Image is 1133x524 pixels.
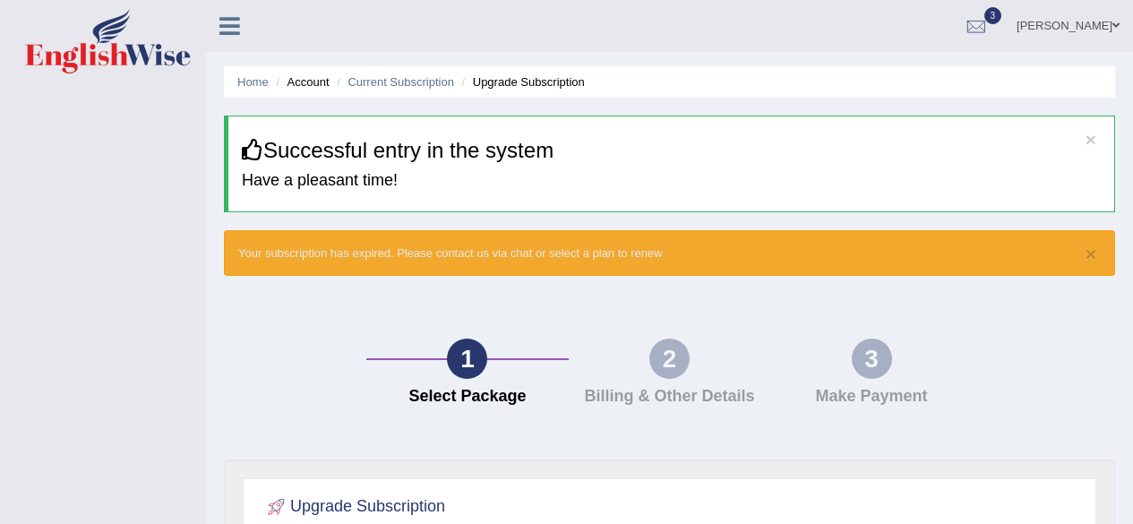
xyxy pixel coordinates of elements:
[852,339,892,379] div: 3
[649,339,690,379] div: 2
[447,339,487,379] div: 1
[242,172,1101,190] h4: Have a pleasant time!
[779,388,964,406] h4: Make Payment
[237,75,269,89] a: Home
[242,139,1101,162] h3: Successful entry in the system
[458,73,585,90] li: Upgrade Subscription
[984,7,1002,24] span: 3
[348,75,454,89] a: Current Subscription
[1086,130,1096,149] button: ×
[1086,245,1096,263] button: ×
[271,73,329,90] li: Account
[224,230,1115,276] div: Your subscription has expired. Please contact us via chat or select a plan to renew
[263,494,445,520] h2: Upgrade Subscription
[375,388,560,406] h4: Select Package
[578,388,762,406] h4: Billing & Other Details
